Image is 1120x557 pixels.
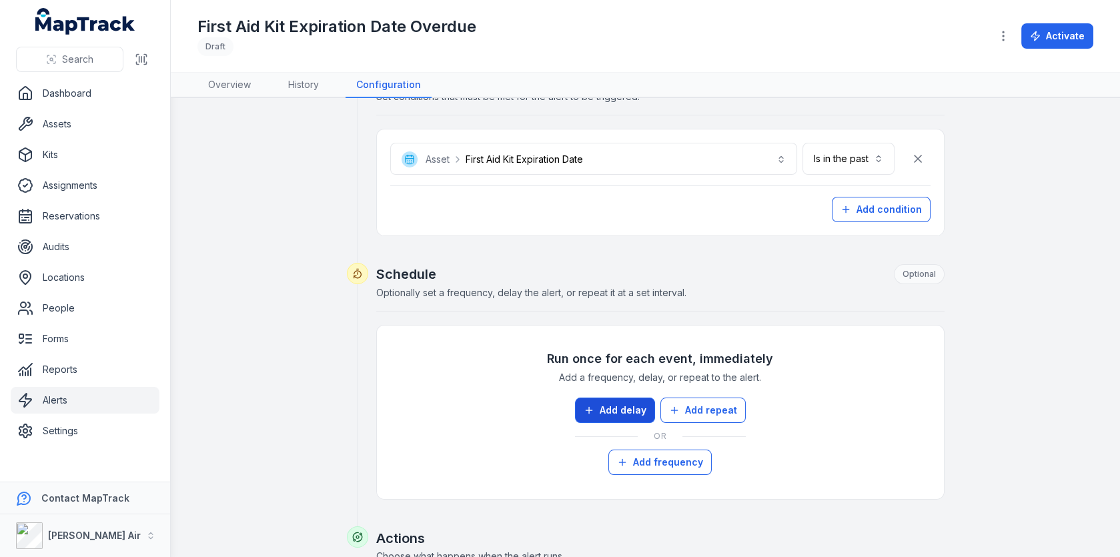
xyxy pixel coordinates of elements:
button: Add frequency [608,450,712,475]
a: Reports [11,356,159,383]
h2: Schedule [376,264,945,284]
div: Or [575,423,746,450]
div: Draft [197,37,233,56]
a: Kits [11,141,159,168]
a: Reservations [11,203,159,229]
a: Settings [11,418,159,444]
button: Add delay [575,398,655,423]
strong: [PERSON_NAME] Air [48,530,141,541]
strong: Contact MapTrack [41,492,129,504]
a: People [11,295,159,322]
span: Search [62,53,93,66]
button: Add condition [832,197,931,222]
h2: Actions [376,529,945,548]
a: Locations [11,264,159,291]
a: Dashboard [11,80,159,107]
h1: First Aid Kit Expiration Date Overdue [197,16,476,37]
a: Alerts [11,387,159,414]
div: Optional [894,264,945,284]
a: MapTrack [35,8,135,35]
a: Overview [197,73,261,98]
span: Optionally set a frequency, delay the alert, or repeat it at a set interval. [376,287,686,298]
a: Forms [11,326,159,352]
a: Audits [11,233,159,260]
a: Assignments [11,172,159,199]
span: Add a frequency, delay, or repeat to the alert. [559,371,761,384]
button: Search [16,47,123,72]
button: Add repeat [660,398,746,423]
a: Assets [11,111,159,137]
a: Configuration [346,73,432,98]
button: Is in the past [802,143,895,175]
a: History [277,73,330,98]
h3: Run once for each event, immediately [547,350,773,368]
button: Activate [1021,23,1093,49]
button: AssetFirst Aid Kit Expiration Date [390,143,797,175]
